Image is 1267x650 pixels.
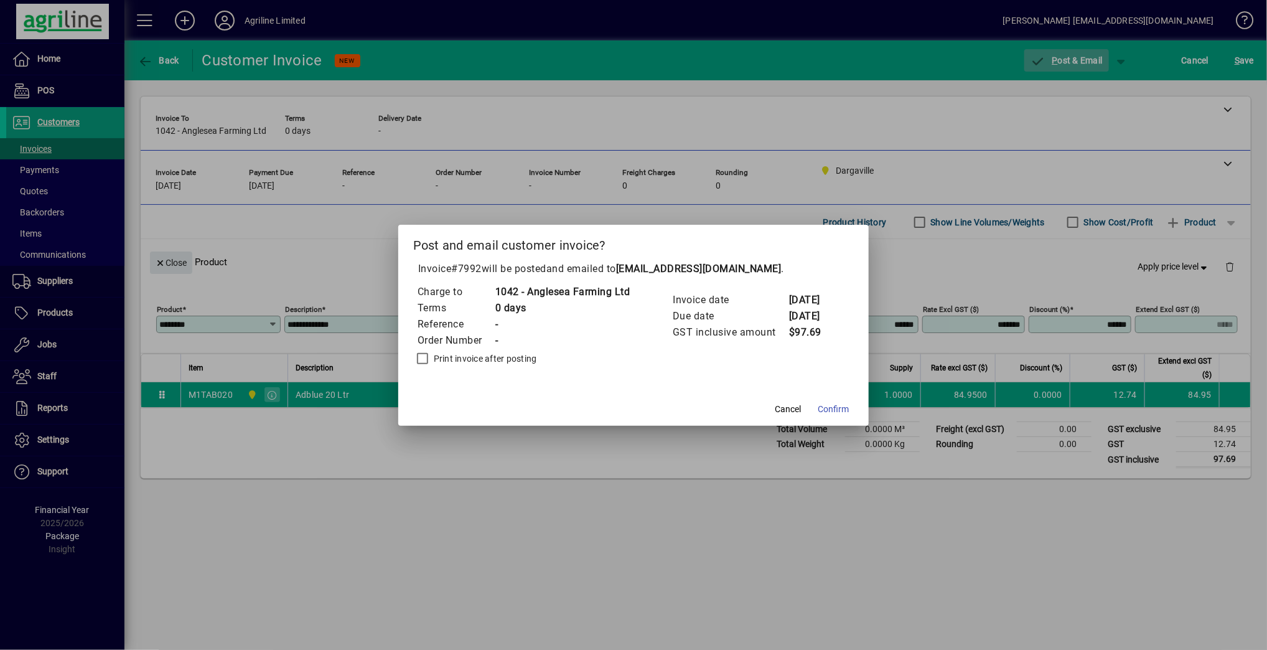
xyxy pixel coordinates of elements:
p: Invoice will be posted . [413,261,854,276]
b: [EMAIL_ADDRESS][DOMAIN_NAME] [616,263,782,275]
td: Reference [417,316,495,332]
td: $97.69 [788,324,838,341]
td: - [495,316,630,332]
span: and emailed to [546,263,782,275]
button: Confirm [813,398,854,421]
td: Terms [417,300,495,316]
td: [DATE] [788,292,838,308]
td: Order Number [417,332,495,349]
button: Cancel [768,398,808,421]
td: - [495,332,630,349]
span: #7992 [451,263,482,275]
td: Due date [672,308,788,324]
td: Invoice date [672,292,788,308]
td: Charge to [417,284,495,300]
label: Print invoice after posting [431,352,537,365]
span: Cancel [775,403,801,416]
td: 0 days [495,300,630,316]
span: Confirm [818,403,849,416]
h2: Post and email customer invoice? [398,225,869,261]
td: GST inclusive amount [672,324,788,341]
td: 1042 - Anglesea Farming Ltd [495,284,630,300]
td: [DATE] [788,308,838,324]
